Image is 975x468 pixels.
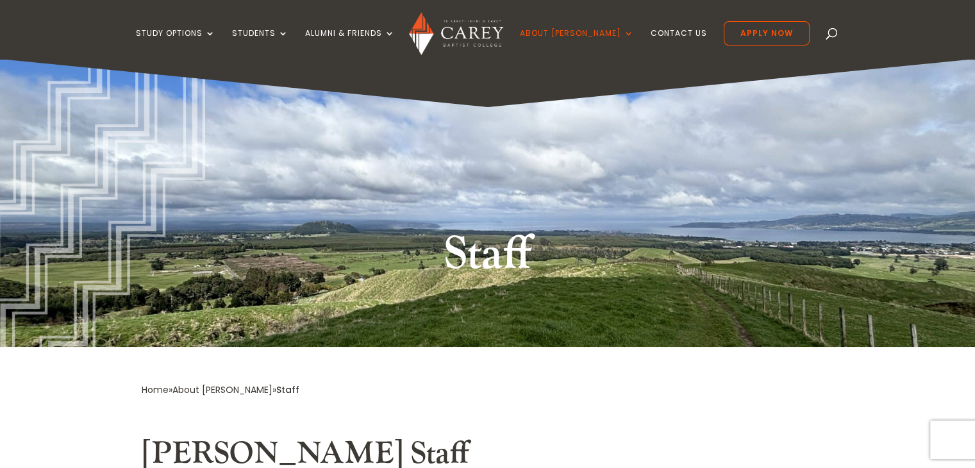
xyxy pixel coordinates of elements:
[276,383,299,396] span: Staff
[142,383,169,396] a: Home
[172,383,272,396] a: About [PERSON_NAME]
[724,21,810,46] a: Apply Now
[247,224,728,291] h1: Staff
[409,12,503,55] img: Carey Baptist College
[142,383,299,396] span: » »
[520,29,634,59] a: About [PERSON_NAME]
[136,29,215,59] a: Study Options
[651,29,707,59] a: Contact Us
[305,29,395,59] a: Alumni & Friends
[232,29,288,59] a: Students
